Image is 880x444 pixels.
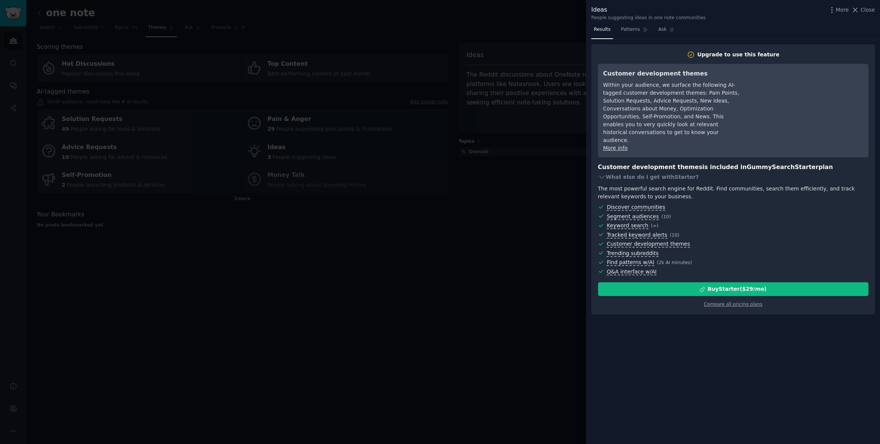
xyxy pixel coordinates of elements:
a: More info [603,145,628,151]
span: Customer development themes [607,241,690,248]
span: ( 10 ) [670,233,679,238]
span: Segment audiences [607,213,659,220]
span: Discover communities [607,204,665,211]
button: More [828,6,849,14]
button: Close [851,6,875,14]
h3: Customer development themes is included in plan [598,163,868,172]
div: Upgrade to use this feature [697,51,779,59]
div: Within your audience, we surface the following AI-tagged customer development themes: Pain Points... [603,81,740,144]
span: Tracked keyword alerts [607,232,667,239]
a: Compare all pricing plans [704,302,762,307]
span: More [836,6,849,14]
span: ( 10 ) [661,214,671,219]
span: Find patterns w/AI [607,259,654,266]
a: Patterns [618,24,650,39]
span: Q&A interface w/AI [607,269,656,275]
a: Results [591,24,613,39]
div: People suggesting ideas in one note communities [591,15,706,21]
span: ( ∞ ) [651,223,658,228]
span: ( 2k AI minutes ) [657,260,692,265]
button: BuyStarter($29/mo) [598,282,868,296]
div: What else do I get with Starter ? [598,172,868,182]
h3: Customer development themes [603,69,740,79]
span: Patterns [621,26,640,33]
span: Keyword search [607,222,648,229]
div: The most powerful search engine for Reddit. Find communities, search them efficiently, and track ... [598,185,868,201]
a: Ask [656,24,677,39]
span: Trending subreddits [607,250,658,257]
iframe: YouTube video player [751,69,863,125]
span: Ask [658,26,667,33]
span: GummySearch Starter [746,163,818,171]
div: Buy Starter ($ 29 /mo ) [707,285,766,293]
span: Close [860,6,875,14]
span: Results [594,26,610,33]
div: Ideas [591,5,706,15]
